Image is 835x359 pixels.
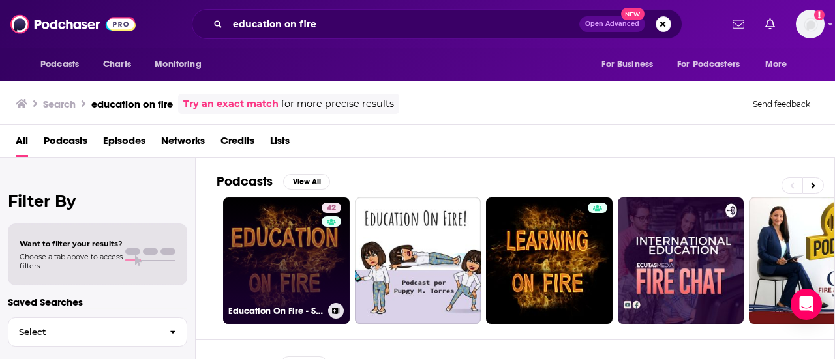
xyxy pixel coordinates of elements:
button: Select [8,317,187,347]
button: open menu [145,52,218,77]
img: User Profile [796,10,825,38]
span: New [621,8,645,20]
a: Podcasts [44,130,87,157]
span: Open Advanced [585,21,639,27]
span: Monitoring [155,55,201,74]
a: Show notifications dropdown [727,13,750,35]
span: for more precise results [281,96,394,111]
span: 42 [327,202,336,215]
a: Charts [95,52,139,77]
span: Want to filter your results? [20,239,123,248]
button: open menu [669,52,759,77]
a: Try an exact match [183,96,279,111]
input: Search podcasts, credits, & more... [228,14,579,35]
button: Open AdvancedNew [579,16,645,32]
a: Episodes [103,130,145,157]
a: Networks [161,130,205,157]
button: Show profile menu [796,10,825,38]
h2: Filter By [8,192,187,210]
span: Choose a tab above to access filters. [20,252,123,270]
div: Search podcasts, credits, & more... [192,9,682,39]
a: Lists [270,130,290,157]
button: open menu [592,52,669,77]
span: Select [8,328,159,336]
a: All [16,130,28,157]
img: Podchaser - Follow, Share and Rate Podcasts [10,12,136,36]
a: Credits [220,130,254,157]
p: Saved Searches [8,296,187,308]
a: PodcastsView All [217,173,330,190]
div: Open Intercom Messenger [791,289,822,320]
span: Podcasts [40,55,79,74]
button: open menu [31,52,96,77]
svg: Add a profile image [814,10,825,20]
span: Logged in as psamuelson01 [796,10,825,38]
h3: Search [43,98,76,110]
a: 42 [322,203,341,213]
button: open menu [756,52,804,77]
button: View All [283,174,330,190]
span: More [765,55,787,74]
a: 42Education On Fire - Sharing creative and inspiring learning in our schools [223,197,350,324]
span: Charts [103,55,131,74]
a: Show notifications dropdown [760,13,780,35]
span: For Podcasters [677,55,740,74]
button: Send feedback [749,98,814,109]
h3: Education On Fire - Sharing creative and inspiring learning in our schools [228,306,323,317]
h3: education on fire [91,98,173,110]
h2: Podcasts [217,173,273,190]
span: For Business [601,55,653,74]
